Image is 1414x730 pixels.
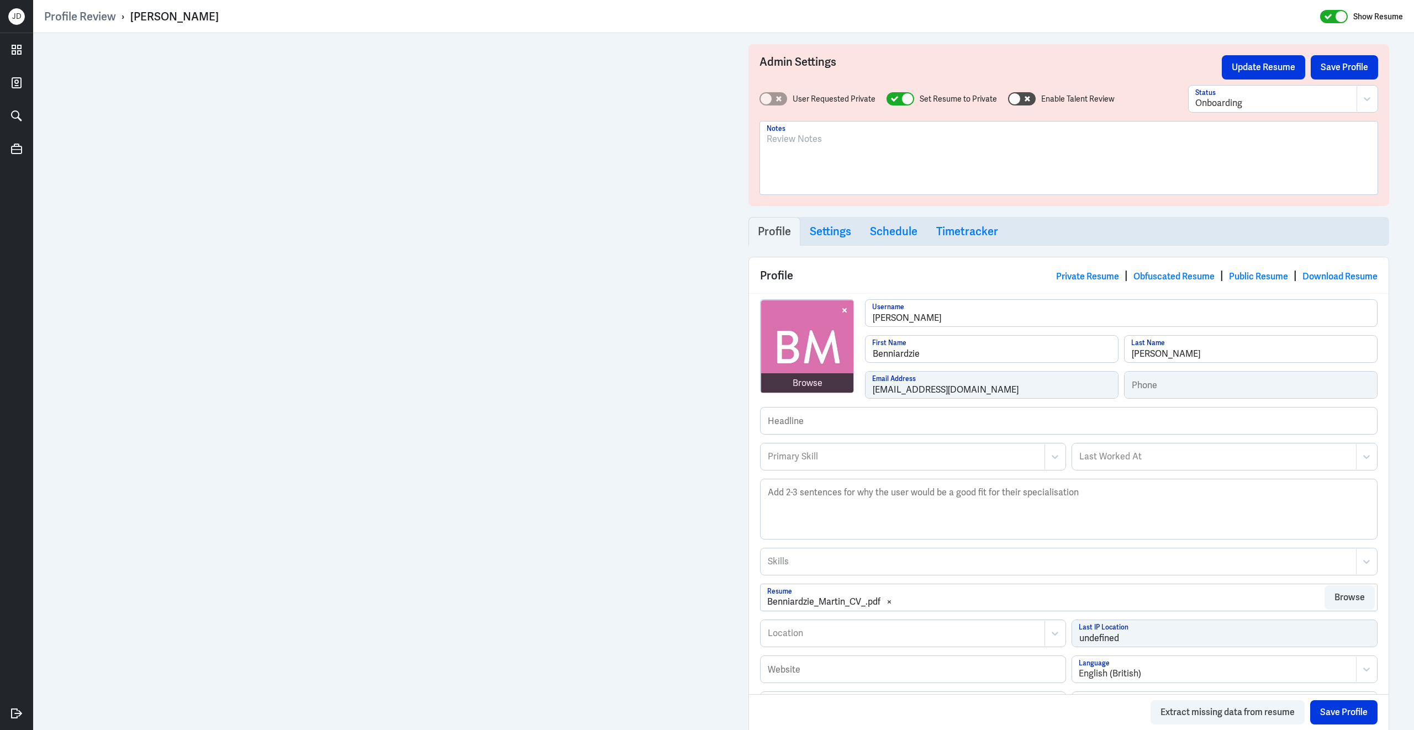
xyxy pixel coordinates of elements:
a: Profile Review [44,9,116,24]
input: Linkedin [761,692,1065,718]
input: Twitter [1072,692,1377,718]
button: Update Resume [1222,55,1305,80]
input: Headline [761,408,1377,434]
a: Obfuscated Resume [1133,271,1215,282]
img: avatar.jpg [761,300,854,393]
div: Profile [749,257,1389,293]
h3: Schedule [870,225,917,238]
button: Extract missing data from resume [1151,700,1305,724]
button: Save Profile [1310,700,1378,724]
label: Show Resume [1353,9,1403,24]
div: Browse [793,377,822,390]
input: First Name [866,336,1118,362]
input: Last Name [1125,336,1377,362]
label: Set Resume to Private [920,93,997,105]
button: Browse [1325,585,1375,610]
a: Download Resume [1302,271,1378,282]
iframe: https://ppcdn.hiredigital.com/register/e0bddf20/resumes/581957825/Benniardzie_Martin_CV_.pdf?Expi... [58,44,699,719]
label: Enable Talent Review [1041,93,1115,105]
input: Last IP Location [1072,620,1377,647]
div: J D [8,8,25,25]
input: Username [866,300,1377,326]
a: Public Resume [1229,271,1288,282]
div: [PERSON_NAME] [130,9,219,24]
input: Website [761,656,1065,683]
p: › [116,9,130,24]
div: Benniardzie_Martin_CV_.pdf [767,595,880,609]
h3: Profile [758,225,791,238]
input: Phone [1125,372,1377,398]
h3: Settings [810,225,851,238]
a: Private Resume [1056,271,1119,282]
label: User Requested Private [793,93,875,105]
button: Save Profile [1311,55,1378,80]
h3: Admin Settings [759,55,1222,80]
h3: Timetracker [936,225,998,238]
div: | | | [1056,267,1378,284]
input: Email Address [866,372,1118,398]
